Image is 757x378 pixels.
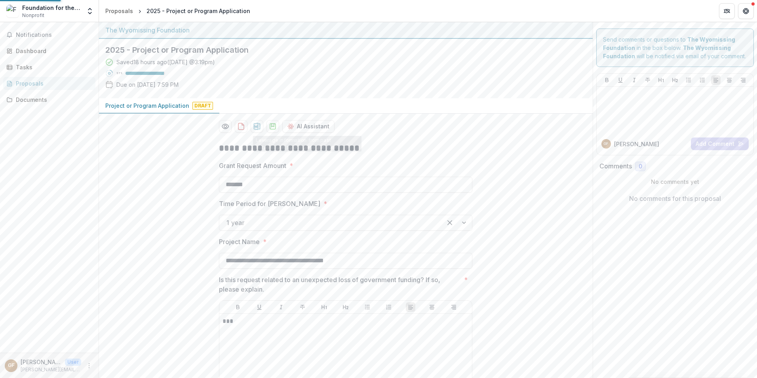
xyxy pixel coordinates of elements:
button: Heading 1 [656,75,666,85]
button: Align Center [427,302,437,312]
span: 0 [639,163,642,170]
span: Draft [192,102,213,110]
div: Tasks [16,63,89,71]
div: Proposals [105,7,133,15]
button: Strike [298,302,307,312]
div: Proposals [16,79,89,88]
button: Heading 1 [320,302,329,312]
p: No comments yet [599,178,751,186]
button: Align Right [449,302,458,312]
button: Italicize [630,75,639,85]
a: Dashboard [3,44,95,57]
p: 97 % [116,71,122,76]
h2: Comments [599,162,632,170]
nav: breadcrumb [102,5,253,17]
p: [PERSON_NAME][EMAIL_ADDRESS][PERSON_NAME][DOMAIN_NAME] [21,366,81,373]
button: download-proposal [235,120,247,133]
button: Preview 2015dd56-178e-4f64-baca-2550e25d2a3a-0.pdf [219,120,232,133]
div: Foundation for the [GEOGRAPHIC_DATA] [22,4,81,12]
div: Dashboard [16,47,89,55]
button: Bullet List [684,75,693,85]
a: Documents [3,93,95,106]
p: Project or Program Application [105,101,189,110]
button: Bullet List [363,302,372,312]
a: Proposals [3,77,95,90]
div: 2025 - Project or Program Application [146,7,250,15]
button: Ordered List [698,75,707,85]
div: Geoff Fleming [603,142,609,146]
button: Add Comment [691,137,749,150]
a: Tasks [3,61,95,74]
p: Grant Request Amount [219,161,286,170]
button: Align Center [725,75,734,85]
div: Clear selected options [443,216,456,229]
p: Is this request related to an unexpected loss of government funding? If so, please explain. [219,275,461,294]
button: Ordered List [384,302,394,312]
button: download-proposal [266,120,279,133]
button: Open entity switcher [84,3,95,19]
p: Project Name [219,237,260,246]
button: Bold [602,75,612,85]
div: Geoff Fleming [8,363,15,368]
a: Proposals [102,5,136,17]
div: Saved 18 hours ago ( [DATE] @ 3:19pm ) [116,58,215,66]
p: User [65,359,81,366]
button: Italicize [276,302,286,312]
button: Partners [719,3,735,19]
button: Underline [616,75,625,85]
p: [PERSON_NAME] [21,358,62,366]
div: The Wyomissing Foundation [105,25,586,35]
button: Align Left [406,302,415,312]
h2: 2025 - Project or Program Application [105,45,574,55]
div: Documents [16,95,89,104]
button: Align Right [738,75,748,85]
button: Underline [255,302,264,312]
p: [PERSON_NAME] [614,140,659,148]
button: AI Assistant [282,120,335,133]
button: Heading 2 [670,75,680,85]
p: Time Period for [PERSON_NAME] [219,199,320,208]
button: Notifications [3,29,95,41]
button: Heading 2 [341,302,350,312]
span: Nonprofit [22,12,44,19]
p: Due on [DATE] 7:59 PM [116,80,179,89]
button: Strike [643,75,652,85]
button: Bold [233,302,243,312]
span: Notifications [16,32,92,38]
p: No comments for this proposal [629,194,721,203]
img: Foundation for the Reading Public Museum [6,5,19,17]
button: Get Help [738,3,754,19]
button: download-proposal [251,120,263,133]
button: Align Left [711,75,721,85]
button: More [84,361,94,370]
div: Send comments or questions to in the box below. will be notified via email of your comment. [596,29,754,67]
